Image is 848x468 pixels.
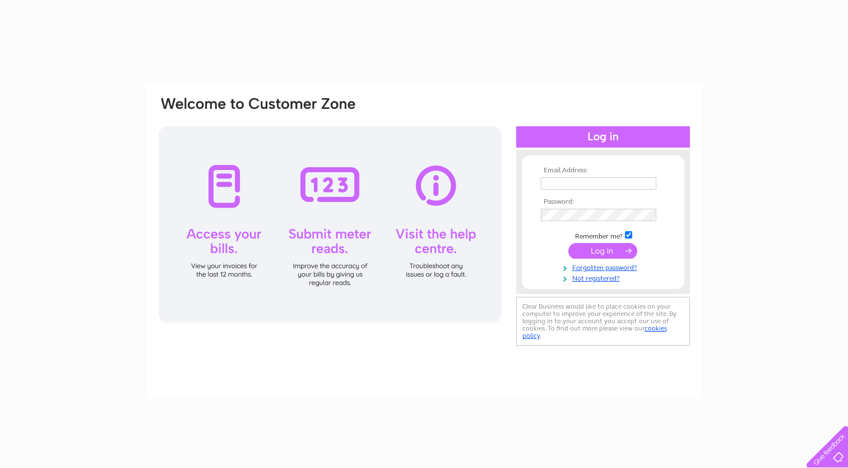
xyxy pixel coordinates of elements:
td: Remember me? [538,230,668,241]
input: Submit [568,243,637,259]
a: Not registered? [541,272,668,283]
a: Forgotten password? [541,261,668,272]
div: Clear Business would like to place cookies on your computer to improve your experience of the sit... [516,297,690,346]
a: cookies policy [522,324,667,339]
th: Password: [538,198,668,206]
th: Email Address: [538,167,668,175]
